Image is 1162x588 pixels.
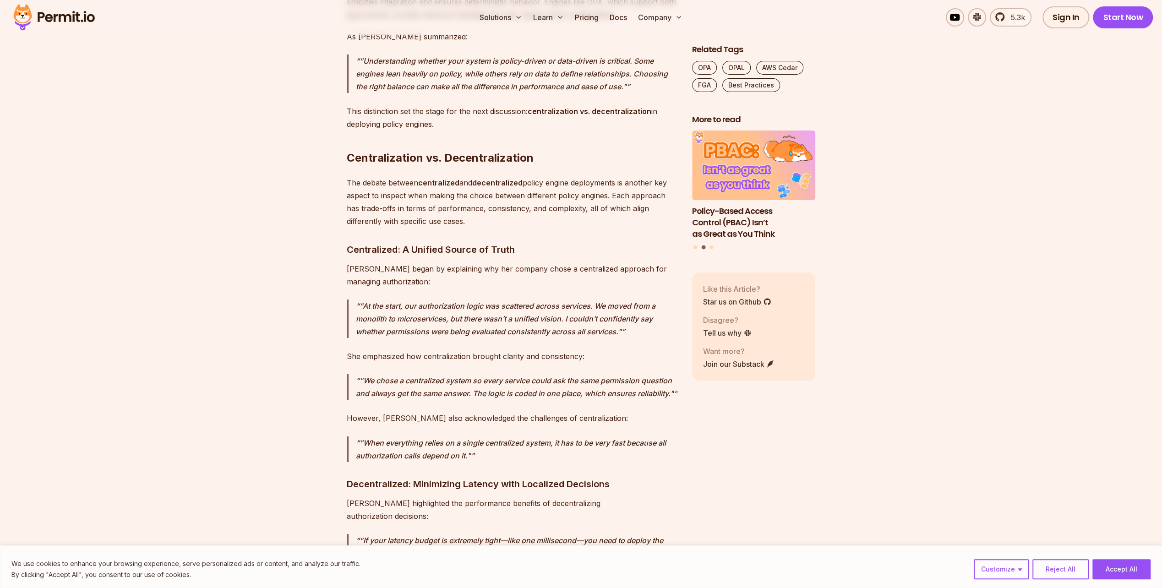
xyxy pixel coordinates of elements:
[356,299,677,338] p: "At the start, our authorization logic was scattered across services. We moved from a monolith to...
[347,242,677,257] h3: Centralized: A Unified Source of Truth
[347,30,677,43] p: As [PERSON_NAME] summarized:
[703,283,771,294] p: Like this Article?
[347,412,677,425] p: However, [PERSON_NAME] also acknowledged the challenges of centralization:
[476,8,526,27] button: Solutions
[692,78,717,92] a: FGA
[703,327,752,338] a: Tell us why
[1093,6,1153,28] a: Start Now
[692,131,816,240] li: 2 of 3
[703,346,775,357] p: Want more?
[347,262,677,288] p: [PERSON_NAME] began by explaining why her company chose a centralized approach for managing autho...
[347,105,677,131] p: This distinction set the stage for the next discussion: in deploying policy engines.
[606,8,631,27] a: Docs
[693,245,697,249] button: Go to slide 1
[692,44,816,55] h2: Related Tags
[347,350,677,363] p: She emphasized how centralization brought clarity and consistency:
[703,315,752,326] p: Disagree?
[571,8,602,27] a: Pricing
[701,245,705,250] button: Go to slide 2
[692,61,717,75] a: OPA
[347,497,677,523] p: [PERSON_NAME] highlighted the performance benefits of decentralizing authorization decisions:
[722,78,780,92] a: Best Practices
[756,61,803,75] a: AWS Cedar
[356,534,677,572] p: "If your latency budget is extremely tight—like one millisecond—you need to deploy the authorizer...
[528,107,651,116] strong: centralization vs. decentralization
[703,359,775,370] a: Join our Substack
[990,8,1031,27] a: 5.3k
[11,558,360,569] p: We use cookies to enhance your browsing experience, serve personalized ads or content, and analyz...
[356,436,677,462] p: "When everything relies on a single centralized system, it has to be very fast because all author...
[703,296,771,307] a: Star us on Github
[634,8,686,27] button: Company
[529,8,567,27] button: Learn
[347,176,677,228] p: The debate between and policy engine deployments is another key aspect to inspect when making the...
[418,178,459,187] strong: centralized
[974,559,1029,579] button: Customize
[692,114,816,125] h2: More to read
[347,114,677,165] h2: Centralization vs. Decentralization
[11,569,360,580] p: By clicking "Accept All", you consent to our use of cookies.
[692,131,816,251] div: Posts
[347,477,677,491] h3: Decentralized: Minimizing Latency with Localized Decisions
[1032,559,1089,579] button: Reject All
[709,245,713,249] button: Go to slide 3
[722,61,751,75] a: OPAL
[9,2,99,33] img: Permit logo
[692,131,816,240] a: Policy-Based Access Control (PBAC) Isn’t as Great as You ThinkPolicy-Based Access Control (PBAC) ...
[356,54,677,93] p: "Understanding whether your system is policy-driven or data-driven is critical. Some engines lean...
[692,131,816,201] img: Policy-Based Access Control (PBAC) Isn’t as Great as You Think
[1042,6,1090,28] a: Sign In
[1092,559,1151,579] button: Accept All
[692,206,816,240] h3: Policy-Based Access Control (PBAC) Isn’t as Great as You Think
[472,178,523,187] strong: decentralized
[1005,12,1025,23] span: 5.3k
[356,374,677,400] p: "We chose a centralized system so every service could ask the same permission question and always...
